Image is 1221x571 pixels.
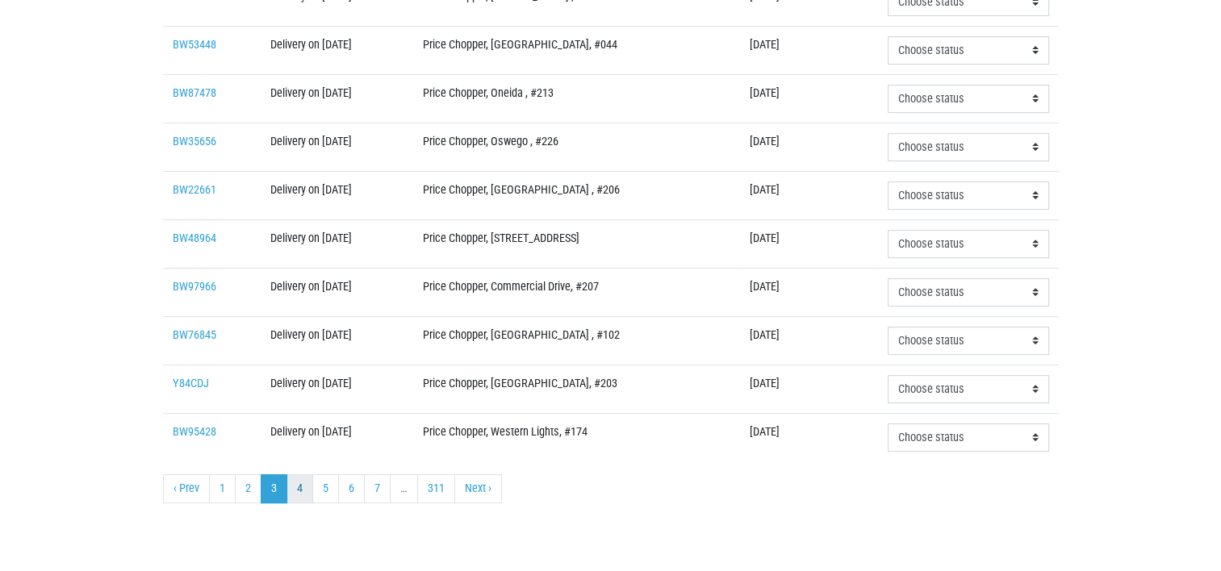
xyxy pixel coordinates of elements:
[173,86,216,100] a: BW87478
[286,474,313,503] a: 4
[260,316,412,365] td: Delivery on [DATE]
[260,26,412,74] td: Delivery on [DATE]
[413,123,740,171] td: Price Chopper, Oswego , #226
[173,231,216,245] a: BW48964
[740,123,878,171] td: [DATE]
[173,425,216,439] a: BW95428
[413,316,740,365] td: Price Chopper, [GEOGRAPHIC_DATA] , #102
[413,219,740,268] td: Price Chopper, [STREET_ADDRESS]
[209,474,236,503] a: 1
[413,413,740,461] td: Price Chopper, Western Lights, #174
[740,268,878,316] td: [DATE]
[413,26,740,74] td: Price Chopper, [GEOGRAPHIC_DATA], #044
[740,365,878,413] td: [DATE]
[260,413,412,461] td: Delivery on [DATE]
[338,474,365,503] a: 6
[740,316,878,365] td: [DATE]
[173,135,216,148] a: BW35656
[173,38,216,52] a: BW53448
[312,474,339,503] a: 5
[740,74,878,123] td: [DATE]
[740,26,878,74] td: [DATE]
[413,365,740,413] td: Price Chopper, [GEOGRAPHIC_DATA], #203
[454,474,502,503] a: next
[260,365,412,413] td: Delivery on [DATE]
[163,474,1059,503] nav: pager
[417,474,455,503] a: 311
[260,171,412,219] td: Delivery on [DATE]
[173,328,216,342] a: BW76845
[261,474,287,503] a: 3
[235,474,261,503] a: 2
[173,377,209,390] a: Y84CDJ
[260,123,412,171] td: Delivery on [DATE]
[260,219,412,268] td: Delivery on [DATE]
[740,171,878,219] td: [DATE]
[413,74,740,123] td: Price Chopper, Oneida , #213
[173,280,216,294] a: BW97966
[413,171,740,219] td: Price Chopper, [GEOGRAPHIC_DATA] , #206
[173,183,216,197] a: BW22661
[740,413,878,461] td: [DATE]
[260,268,412,316] td: Delivery on [DATE]
[413,268,740,316] td: Price Chopper, Commercial Drive, #207
[364,474,391,503] a: 7
[163,474,210,503] a: previous
[740,219,878,268] td: [DATE]
[260,74,412,123] td: Delivery on [DATE]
